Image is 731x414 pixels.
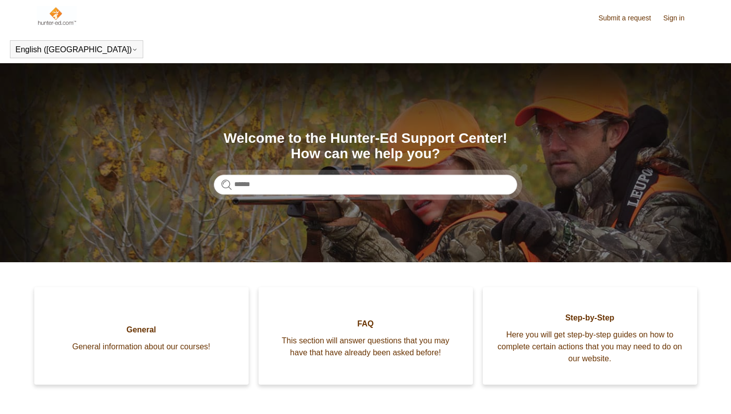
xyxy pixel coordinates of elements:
h1: Welcome to the Hunter-Ed Support Center! How can we help you? [214,131,517,162]
a: Step-by-Step Here you will get step-by-step guides on how to complete certain actions that you ma... [483,287,697,385]
img: Hunter-Ed Help Center home page [37,6,77,26]
a: General General information about our courses! [34,287,249,385]
span: FAQ [274,318,458,330]
span: General [49,324,234,336]
span: Here you will get step-by-step guides on how to complete certain actions that you may need to do ... [498,329,682,365]
span: Step-by-Step [498,312,682,324]
input: Search [214,175,517,195]
a: FAQ This section will answer questions that you may have that have already been asked before! [259,287,473,385]
a: Sign in [663,13,695,23]
a: Submit a request [598,13,661,23]
button: English ([GEOGRAPHIC_DATA]) [15,45,138,54]
span: General information about our courses! [49,341,234,353]
span: This section will answer questions that you may have that have already been asked before! [274,335,458,359]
